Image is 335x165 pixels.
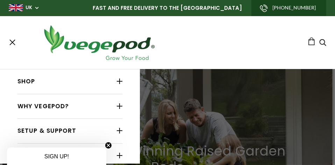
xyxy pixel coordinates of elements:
a: Shop [17,75,122,88]
a: Setup & Support [17,124,122,138]
span: SIGN UP! [44,153,69,159]
a: Why Vegepod? [17,100,122,113]
img: Vegepod [38,23,160,62]
a: Explore [17,149,122,163]
div: SIGN UP!Close teaser [7,147,106,165]
button: Close teaser [105,142,112,149]
img: gb_large.png [9,4,23,11]
a: Search [319,40,326,47]
a: UK [26,4,32,11]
